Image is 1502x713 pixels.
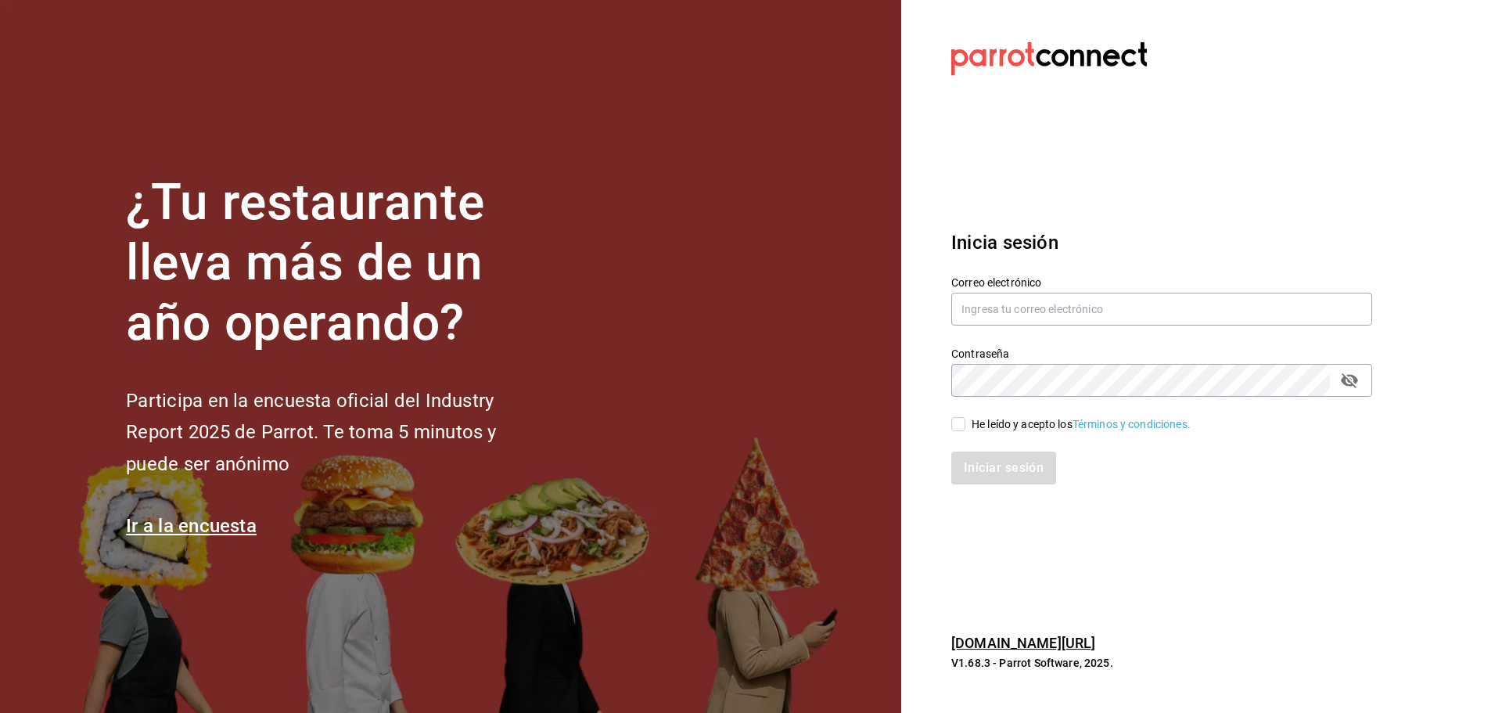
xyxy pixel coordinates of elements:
button: passwordField [1336,367,1363,394]
h3: Inicia sesión [951,229,1372,257]
h2: Participa en la encuesta oficial del Industry Report 2025 de Parrot. Te toma 5 minutos y puede se... [126,385,548,481]
h1: ¿Tu restaurante lleva más de un año operando? [126,173,548,353]
a: [DOMAIN_NAME][URL] [951,635,1095,651]
input: Ingresa tu correo electrónico [951,293,1372,326]
label: Contraseña [951,348,1372,359]
a: Ir a la encuesta [126,515,257,537]
label: Correo electrónico [951,277,1372,288]
a: Términos y condiciones. [1073,418,1191,430]
p: V1.68.3 - Parrot Software, 2025. [951,655,1372,671]
div: He leído y acepto los [972,416,1191,433]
